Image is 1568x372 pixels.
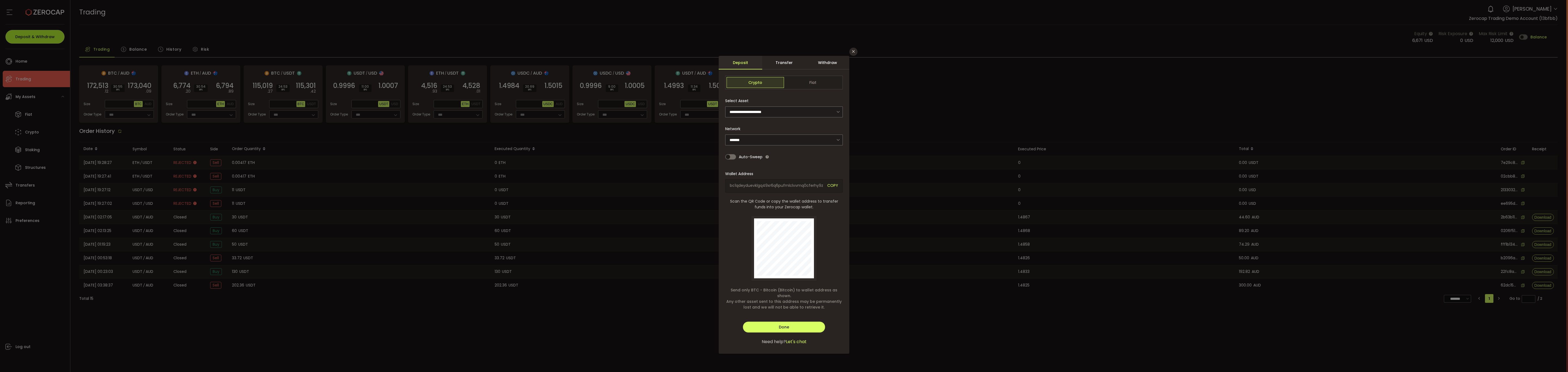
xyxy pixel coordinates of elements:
div: Deposit [719,56,762,69]
span: Crypto [727,77,784,88]
div: Transfer [762,56,806,69]
button: Done [743,322,825,333]
span: Let's chat [786,339,807,345]
label: Select Asset [725,98,752,103]
span: Any other asset sent to this address may be permanently lost and we will not be able to retrieve it. [725,299,843,310]
div: Withdraw [806,56,849,69]
div: dialog [719,56,849,354]
span: Fiat [784,77,841,88]
span: bc1qdeyduevklgq49xr6q6pufmlclvvmq0cferhy9z [730,183,823,189]
span: Done [779,324,789,330]
span: Auto-Sweep [739,151,762,162]
span: Scan the QR Code or copy the wallet address to transfer funds into your Zerocap wallet. [725,199,843,210]
button: Close [849,48,857,56]
label: Network [725,126,744,132]
label: Wallet Address [725,171,757,176]
span: Send only BTC - Bitcoin (Bitcoin) to wallet address as shown. [725,287,843,299]
span: Need help? [762,339,786,345]
span: COPY [827,183,838,189]
iframe: Chat Widget [1541,346,1568,372]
